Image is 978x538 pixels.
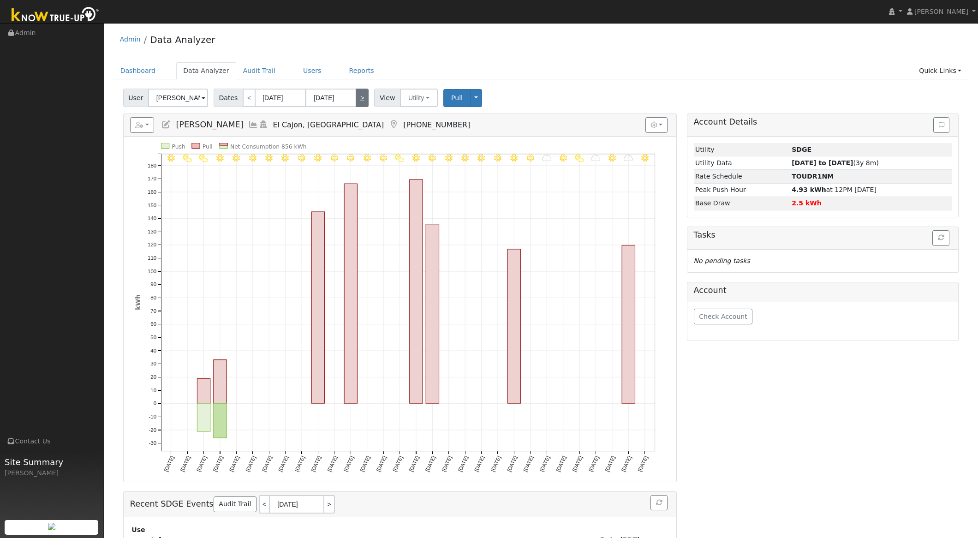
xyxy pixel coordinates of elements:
[216,154,224,161] i: 11/04 - Clear
[258,120,268,129] a: Login As (last 02/06/2024 12:17:55 PM)
[608,154,616,161] i: 11/28 - MostlyClear
[176,120,243,129] span: [PERSON_NAME]
[451,94,463,102] span: Pull
[150,361,156,367] text: 30
[342,62,381,79] a: Reports
[214,89,243,107] span: Dates
[148,229,156,234] text: 130
[374,89,400,107] span: View
[392,455,404,473] text: [DATE]
[197,404,210,432] rect: onclick=""
[376,455,388,473] text: [DATE]
[167,154,174,161] i: 11/01 - Clear
[281,154,289,161] i: 11/08 - Clear
[424,455,436,473] text: [DATE]
[7,5,104,26] img: Know True-Up
[236,62,282,79] a: Audit Trail
[150,335,156,340] text: 50
[148,242,156,248] text: 120
[347,154,354,161] i: 11/12 - Clear
[310,455,322,473] text: [DATE]
[148,215,156,221] text: 140
[150,388,156,393] text: 10
[620,455,632,473] text: [DATE]
[912,62,968,79] a: Quick Links
[214,496,256,512] a: Audit Trail
[694,286,952,295] h5: Account
[176,62,236,79] a: Data Analyzer
[694,257,750,264] i: No pending tasks
[792,173,834,180] strong: TOUDR1NM
[506,455,518,473] text: [DATE]
[792,159,879,167] span: (3y 8m)
[249,154,256,161] i: 11/06 - MostlyClear
[410,179,423,403] rect: onclick=""
[199,154,208,161] i: 11/03 - PartlyCloudy
[327,455,339,473] text: [DATE]
[792,159,853,167] strong: [DATE] to [DATE]
[560,154,567,161] i: 11/25 - MostlyClear
[314,154,322,161] i: 11/10 - Clear
[148,255,156,261] text: 110
[699,313,747,320] span: Check Account
[429,154,436,161] i: 11/17 - Clear
[244,455,256,473] text: [DATE]
[542,154,551,161] i: 11/24 - MostlyCloudy
[412,154,420,161] i: 11/16 - MostlyClear
[694,170,790,183] td: Rate Schedule
[457,455,469,473] text: [DATE]
[259,495,269,514] a: <
[261,455,273,473] text: [DATE]
[113,62,163,79] a: Dashboard
[539,455,551,473] text: [DATE]
[243,89,256,107] a: <
[161,120,171,129] a: Edit User (15039)
[933,117,949,133] button: Issue History
[148,176,156,181] text: 170
[445,154,453,161] i: 11/18 - Clear
[395,154,404,161] i: 11/15 - PartlyCloudy
[694,156,790,170] td: Utility Data
[214,404,227,438] rect: onclick=""
[298,154,305,161] i: 11/09 - Clear
[212,455,224,473] text: [DATE]
[148,89,208,107] input: Select a User
[403,120,470,129] span: [PHONE_NUMBER]
[179,455,191,473] text: [DATE]
[694,309,753,324] button: Check Account
[149,427,156,433] text: -20
[343,455,355,473] text: [DATE]
[5,468,99,478] div: [PERSON_NAME]
[400,89,438,107] button: Utility
[356,89,369,107] a: >
[331,154,338,161] i: 11/11 - Clear
[134,294,141,310] text: kWh
[461,154,469,161] i: 11/19 - MostlyClear
[214,360,227,403] rect: onclick=""
[150,282,156,287] text: 90
[443,89,471,107] button: Pull
[694,197,790,210] td: Base Draw
[196,455,208,473] text: [DATE]
[148,189,156,195] text: 160
[5,456,99,468] span: Site Summary
[441,455,453,473] text: [DATE]
[150,322,156,327] text: 60
[150,348,156,353] text: 40
[622,245,635,404] rect: onclick=""
[344,184,357,403] rect: onclick=""
[588,455,600,473] text: [DATE]
[694,117,952,127] h5: Account Details
[233,154,240,161] i: 11/05 - Clear
[650,495,668,511] button: Refresh
[490,455,502,473] text: [DATE]
[604,455,616,473] text: [DATE]
[932,230,949,246] button: Refresh
[555,455,567,473] text: [DATE]
[294,455,306,473] text: [DATE]
[510,154,518,161] i: 11/22 - Clear
[694,183,790,197] td: Peak Push Hour
[48,523,55,530] img: retrieve
[388,120,399,129] a: Map
[523,455,535,473] text: [DATE]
